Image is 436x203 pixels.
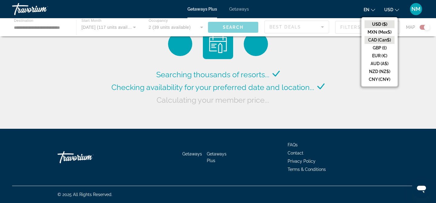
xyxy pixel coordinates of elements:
[365,60,395,68] button: AUD (A$)
[365,36,395,44] button: CAD (Can$)
[411,6,421,12] span: NM
[365,28,395,36] button: MXN (Mex$)
[412,179,431,198] iframe: Кнопка запуска окна обмена сообщениями
[365,68,395,75] button: NZD (NZ$)
[288,151,303,155] a: Contact
[364,7,369,12] span: en
[408,3,424,15] button: User Menu
[384,5,399,14] button: Change currency
[288,167,326,172] a: Terms & Conditions
[229,7,249,12] a: Getaways
[365,44,395,52] button: GBP (£)
[365,75,395,83] button: CNY (CN¥)
[207,151,226,163] a: Getaways Plus
[156,70,269,79] span: Searching thousands of resorts...
[187,7,217,12] a: Getaways Plus
[288,142,298,147] a: FAQs
[58,148,118,166] a: Travorium
[157,95,269,105] span: Calculating your member price...
[288,159,315,164] a: Privacy Policy
[58,192,112,197] span: © 2025 All Rights Reserved.
[384,7,393,12] span: USD
[182,151,202,156] a: Getaways
[12,1,73,17] a: Travorium
[364,5,375,14] button: Change language
[365,52,395,60] button: EUR (€)
[365,20,395,28] button: USD ($)
[111,83,314,92] span: Checking availability for your preferred date and location...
